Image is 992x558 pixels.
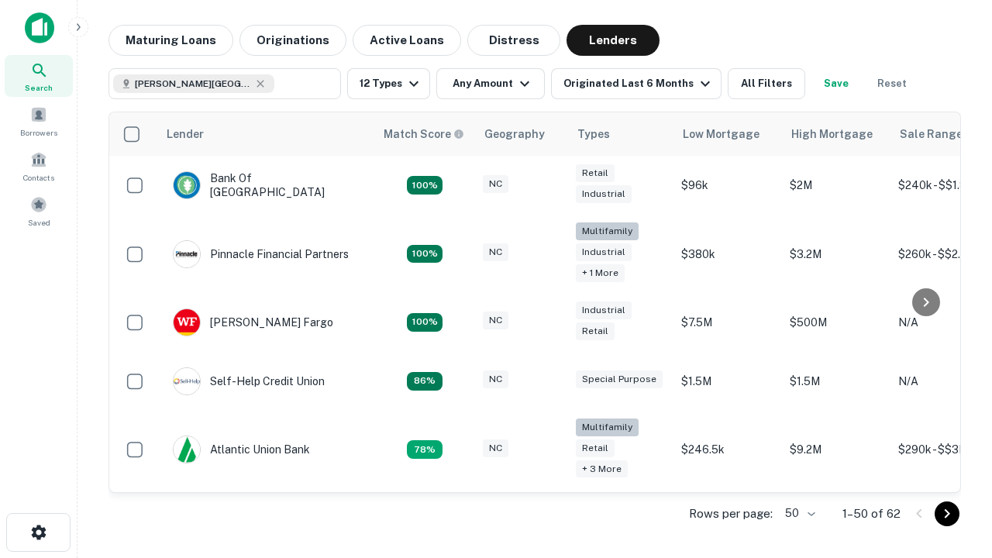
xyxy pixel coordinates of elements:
[728,68,805,99] button: All Filters
[374,112,475,156] th: Capitalize uses an advanced AI algorithm to match your search with the best lender. The match sco...
[914,434,992,508] iframe: Chat Widget
[157,112,374,156] th: Lender
[483,370,508,388] div: NC
[576,164,615,182] div: Retail
[407,313,443,332] div: Matching Properties: 14, hasApolloMatch: undefined
[25,81,53,94] span: Search
[782,411,890,489] td: $9.2M
[673,156,782,215] td: $96k
[436,68,545,99] button: Any Amount
[407,176,443,195] div: Matching Properties: 14, hasApolloMatch: undefined
[384,126,461,143] h6: Match Score
[174,309,200,336] img: picture
[791,125,873,143] div: High Mortgage
[576,370,663,388] div: Special Purpose
[407,440,443,459] div: Matching Properties: 10, hasApolloMatch: undefined
[174,436,200,463] img: picture
[108,25,233,56] button: Maturing Loans
[900,125,963,143] div: Sale Range
[407,372,443,391] div: Matching Properties: 11, hasApolloMatch: undefined
[28,216,50,229] span: Saved
[5,55,73,97] a: Search
[173,240,349,268] div: Pinnacle Financial Partners
[551,68,722,99] button: Originated Last 6 Months
[23,171,54,184] span: Contacts
[384,126,464,143] div: Capitalize uses an advanced AI algorithm to match your search with the best lender. The match sco...
[568,112,673,156] th: Types
[577,125,610,143] div: Types
[563,74,715,93] div: Originated Last 6 Months
[567,25,660,56] button: Lenders
[483,439,508,457] div: NC
[483,243,508,261] div: NC
[25,12,54,43] img: capitalize-icon.png
[782,215,890,293] td: $3.2M
[811,68,861,99] button: Save your search to get updates of matches that match your search criteria.
[576,418,639,436] div: Multifamily
[576,301,632,319] div: Industrial
[484,125,545,143] div: Geography
[173,308,333,336] div: [PERSON_NAME] Fargo
[782,293,890,352] td: $500M
[689,505,773,523] p: Rows per page:
[683,125,759,143] div: Low Mortgage
[673,352,782,411] td: $1.5M
[353,25,461,56] button: Active Loans
[167,125,204,143] div: Lender
[782,112,890,156] th: High Mortgage
[5,145,73,187] a: Contacts
[173,171,359,199] div: Bank Of [GEOGRAPHIC_DATA]
[576,185,632,203] div: Industrial
[673,112,782,156] th: Low Mortgage
[782,156,890,215] td: $2M
[673,293,782,352] td: $7.5M
[347,68,430,99] button: 12 Types
[174,241,200,267] img: picture
[867,68,917,99] button: Reset
[475,112,568,156] th: Geography
[174,368,200,394] img: picture
[576,460,628,478] div: + 3 more
[5,190,73,232] a: Saved
[483,175,508,193] div: NC
[239,25,346,56] button: Originations
[576,243,632,261] div: Industrial
[174,172,200,198] img: picture
[407,245,443,263] div: Matching Properties: 23, hasApolloMatch: undefined
[20,126,57,139] span: Borrowers
[467,25,560,56] button: Distress
[5,100,73,142] a: Borrowers
[576,222,639,240] div: Multifamily
[842,505,901,523] p: 1–50 of 62
[576,322,615,340] div: Retail
[673,215,782,293] td: $380k
[576,264,625,282] div: + 1 more
[135,77,251,91] span: [PERSON_NAME][GEOGRAPHIC_DATA], [GEOGRAPHIC_DATA]
[576,439,615,457] div: Retail
[673,411,782,489] td: $246.5k
[173,436,310,463] div: Atlantic Union Bank
[779,502,818,525] div: 50
[483,312,508,329] div: NC
[782,352,890,411] td: $1.5M
[173,367,325,395] div: Self-help Credit Union
[935,501,959,526] button: Go to next page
